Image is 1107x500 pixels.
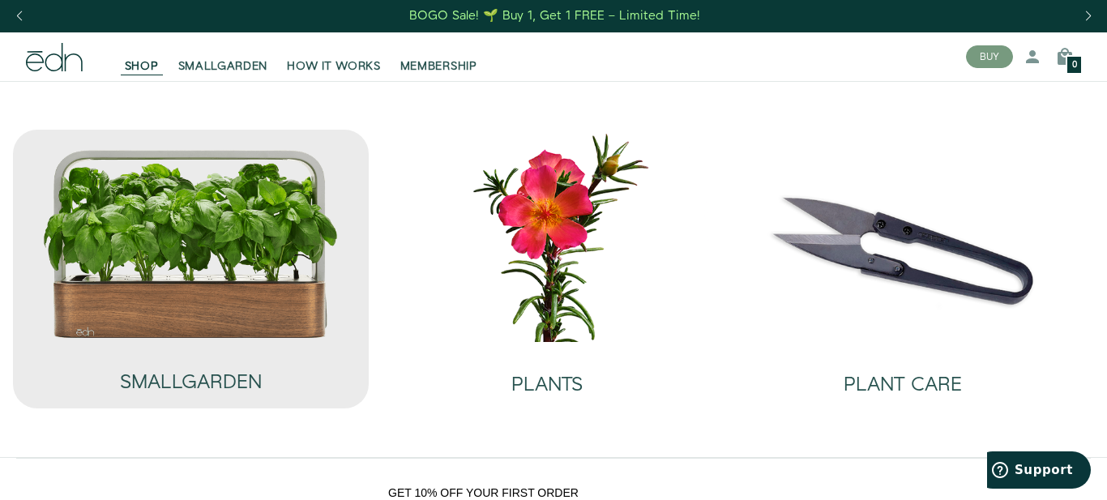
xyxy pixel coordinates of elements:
span: 0 [1072,61,1077,70]
iframe: Opens a widget where you can find more information [987,451,1091,492]
a: SMALLGARDEN [42,340,340,406]
a: HOW IT WORKS [277,39,390,75]
h2: PLANTS [511,374,583,395]
a: MEMBERSHIP [391,39,487,75]
span: MEMBERSHIP [400,58,477,75]
h2: PLANT CARE [844,374,962,395]
span: HOW IT WORKS [287,58,380,75]
span: SHOP [125,58,159,75]
a: SHOP [115,39,169,75]
span: GET 10% OFF YOUR FIRST ORDER [388,486,579,499]
span: SMALLGARDEN [178,58,268,75]
div: BOGO Sale! 🌱 Buy 1, Get 1 FREE – Limited Time! [409,7,700,24]
button: BUY [966,45,1013,68]
a: PLANTS [382,342,712,408]
h2: SMALLGARDEN [120,372,262,393]
a: SMALLGARDEN [169,39,278,75]
a: PLANT CARE [738,342,1068,408]
a: BOGO Sale! 🌱 Buy 1, Get 1 FREE – Limited Time! [408,3,703,28]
